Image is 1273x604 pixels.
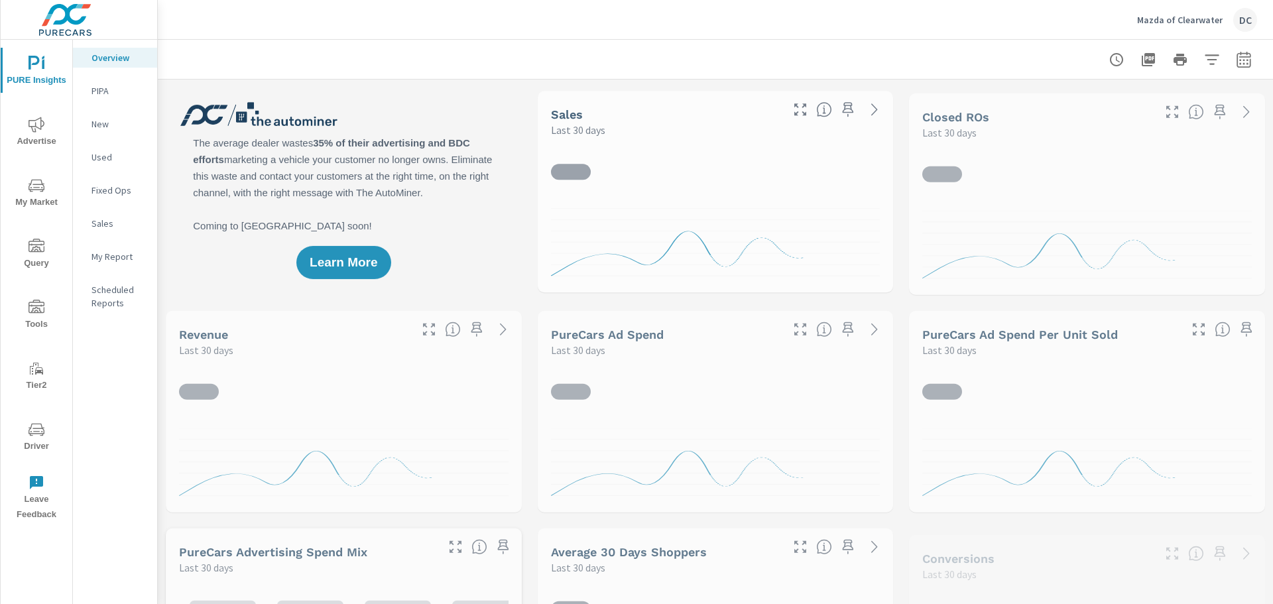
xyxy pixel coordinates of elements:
p: Last 30 days [922,125,977,141]
p: Last 30 days [922,342,977,358]
p: Last 30 days [551,342,605,358]
span: Save this to your personalized report [1209,543,1231,564]
p: Last 30 days [922,566,977,582]
span: Tier2 [5,361,68,393]
span: The number of dealer-specified goals completed by a visitor. [Source: This data is provided by th... [1188,546,1204,562]
span: Learn More [310,257,377,269]
span: Save this to your personalized report [837,99,859,120]
div: Used [73,147,157,167]
span: Number of Repair Orders Closed by the selected dealership group over the selected time range. [So... [1188,104,1204,120]
button: Make Fullscreen [445,536,466,558]
span: Average cost of advertising per each vehicle sold at the dealer over the selected date range. The... [1215,322,1231,337]
p: Used [91,151,147,164]
div: PIPA [73,81,157,101]
button: "Export Report to PDF" [1135,46,1162,73]
div: DC [1233,8,1257,32]
h5: PureCars Ad Spend [551,328,664,341]
span: Driver [5,422,68,454]
span: Tools [5,300,68,332]
div: Sales [73,213,157,233]
button: Make Fullscreen [790,536,811,558]
span: Number of vehicles sold by the dealership over the selected date range. [Source: This data is sou... [816,101,832,117]
p: Overview [91,51,147,64]
button: Learn More [296,246,391,279]
p: New [91,117,147,131]
span: This table looks at how you compare to the amount of budget you spend per channel as opposed to y... [471,539,487,555]
h5: PureCars Advertising Spend Mix [179,545,367,559]
div: Fixed Ops [73,180,157,200]
p: Fixed Ops [91,184,147,197]
button: Apply Filters [1199,46,1225,73]
h5: Revenue [179,328,228,341]
p: My Report [91,250,147,263]
a: See more details in report [864,319,885,340]
button: Print Report [1167,46,1193,73]
button: Make Fullscreen [1162,101,1183,123]
a: See more details in report [1236,543,1257,564]
span: Save this to your personalized report [493,536,514,558]
span: My Market [5,178,68,210]
button: Make Fullscreen [790,319,811,340]
p: Scheduled Reports [91,283,147,310]
p: Last 30 days [551,122,605,138]
button: Make Fullscreen [418,319,440,340]
a: See more details in report [864,99,885,120]
span: Save this to your personalized report [1236,319,1257,340]
button: Make Fullscreen [1188,319,1209,340]
div: Overview [73,48,157,68]
div: nav menu [1,40,72,528]
p: Sales [91,217,147,230]
h5: Sales [551,107,583,121]
span: Leave Feedback [5,475,68,522]
span: Save this to your personalized report [466,319,487,340]
p: PIPA [91,84,147,97]
button: Make Fullscreen [790,99,811,120]
span: Total cost of media for all PureCars channels for the selected dealership group over the selected... [816,322,832,337]
span: Advertise [5,117,68,149]
span: A rolling 30 day total of daily Shoppers on the dealership website, averaged over the selected da... [816,539,832,555]
span: Query [5,239,68,271]
h5: Closed ROs [922,110,989,124]
span: Save this to your personalized report [837,319,859,340]
div: New [73,114,157,134]
div: My Report [73,247,157,267]
span: Save this to your personalized report [1209,101,1231,123]
span: Total sales revenue over the selected date range. [Source: This data is sourced from the dealer’s... [445,322,461,337]
span: Save this to your personalized report [837,536,859,558]
span: PURE Insights [5,56,68,88]
h5: PureCars Ad Spend Per Unit Sold [922,328,1118,341]
a: See more details in report [493,319,514,340]
p: Mazda of Clearwater [1137,14,1223,26]
h5: Average 30 Days Shoppers [551,545,707,559]
p: Last 30 days [179,560,233,575]
button: Make Fullscreen [1162,543,1183,564]
p: Last 30 days [179,342,233,358]
a: See more details in report [864,536,885,558]
div: Scheduled Reports [73,280,157,313]
p: Last 30 days [551,560,605,575]
button: Select Date Range [1231,46,1257,73]
h5: Conversions [922,552,995,566]
a: See more details in report [1236,101,1257,123]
